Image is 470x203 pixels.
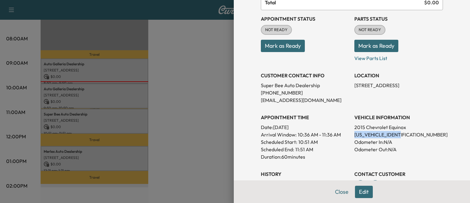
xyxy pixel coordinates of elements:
[298,138,318,146] p: 10:51 AM
[354,40,398,52] button: Mark as Ready
[261,40,305,52] button: Mark as Ready
[261,124,349,131] p: Date: [DATE]
[261,170,349,178] h3: History
[354,15,443,22] h3: Parts Status
[355,27,385,33] span: NOT READY
[295,146,313,153] p: 11:51 AM
[261,27,291,33] span: NOT READY
[261,89,349,96] p: [PHONE_NUMBER]
[261,146,294,153] p: Scheduled End:
[298,131,341,138] span: 10:36 AM - 11:36 AM
[355,186,373,198] button: Edit
[261,15,349,22] h3: Appointment Status
[261,131,349,138] p: Arrival Window:
[354,124,443,131] p: 2015 Chevrolet Equinox
[261,96,349,104] p: [EMAIL_ADDRESS][DOMAIN_NAME]
[354,52,443,62] p: View Parts List
[354,146,443,153] p: Odometer Out: N/A
[261,72,349,79] h3: CUSTOMER CONTACT INFO
[354,114,443,121] h3: VEHICLE INFORMATION
[354,170,443,178] h3: CONTACT CUSTOMER
[261,114,349,121] h3: APPOINTMENT TIME
[354,131,443,138] p: [US_VEHICLE_IDENTIFICATION_NUMBER]
[261,180,349,188] p: Created By : [PERSON_NAME]
[261,82,349,89] p: Super Bee Auto Dealership
[331,186,352,198] button: Close
[354,82,443,89] p: [STREET_ADDRESS]
[354,138,443,146] p: Odometer In: N/A
[354,72,443,79] h3: LOCATION
[261,138,297,146] p: Scheduled Start:
[261,153,349,160] p: Duration: 60 minutes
